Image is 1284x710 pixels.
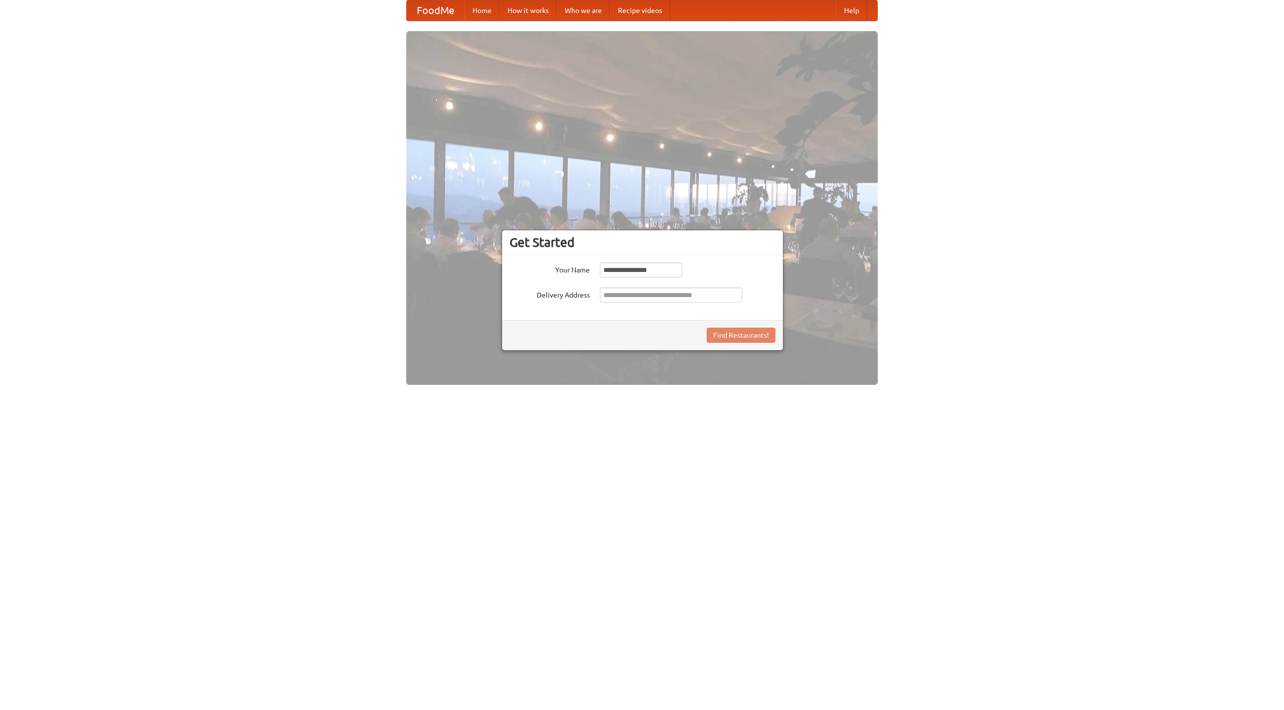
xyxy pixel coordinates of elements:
a: FoodMe [407,1,464,21]
a: How it works [500,1,557,21]
a: Who we are [557,1,610,21]
a: Recipe videos [610,1,670,21]
a: Help [836,1,867,21]
button: Find Restaurants! [707,328,775,343]
a: Home [464,1,500,21]
h3: Get Started [510,235,775,250]
label: Delivery Address [510,288,590,300]
label: Your Name [510,262,590,275]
